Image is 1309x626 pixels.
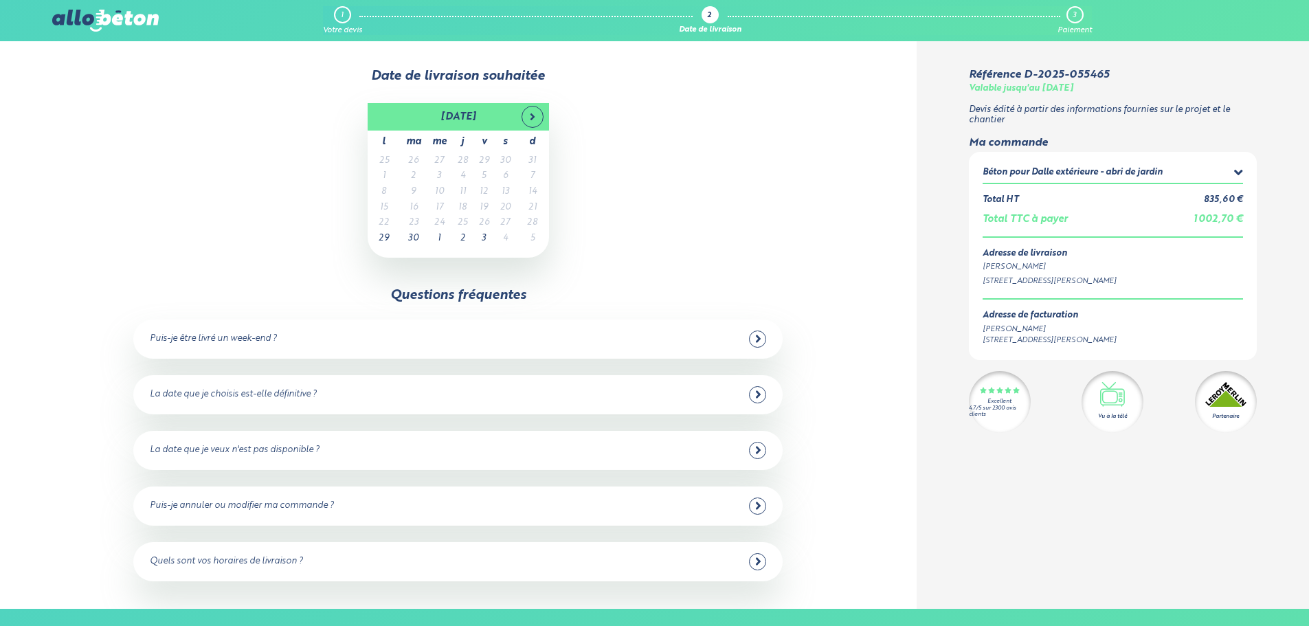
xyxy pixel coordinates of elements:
td: 19 [473,200,495,216]
td: 4 [452,168,473,184]
td: 1 [427,231,452,247]
td: 9 [401,184,427,200]
td: 3 [427,168,452,184]
th: l [368,131,401,153]
div: 4.7/5 sur 2300 avis clients [969,405,1031,418]
div: Date de livraison [679,26,741,35]
th: j [452,131,473,153]
span: 1 002,70 € [1194,214,1243,224]
div: 1 [341,11,344,20]
td: 23 [401,215,427,231]
div: Adresse de facturation [983,311,1117,321]
td: 29 [368,231,401,247]
div: Adresse de livraison [983,249,1243,259]
th: me [427,131,452,153]
div: Vu à la télé [1098,412,1127,421]
td: 18 [452,200,473,216]
td: 26 [473,215,495,231]
div: 2 [707,12,711,21]
td: 3 [473,231,495,247]
div: Béton pour Dalle extérieure - abri de jardin [983,168,1163,178]
div: Puis-je être livré un week-end ? [150,334,277,344]
th: d [516,131,549,153]
td: 28 [516,215,549,231]
div: Date de livraison souhaitée [52,69,864,84]
div: Puis-je annuler ou modifier ma commande ? [150,501,334,511]
div: [PERSON_NAME] [983,324,1117,335]
div: La date que je veux n'est pas disponible ? [150,445,320,456]
a: 1 Votre devis [323,6,362,35]
a: 2 Date de livraison [679,6,741,35]
td: 28 [452,153,473,169]
a: 3 Paiement [1058,6,1092,35]
td: 31 [516,153,549,169]
td: 5 [516,231,549,247]
div: Paiement [1058,26,1092,35]
td: 1 [368,168,401,184]
td: 15 [368,200,401,216]
img: allobéton [52,10,158,32]
td: 27 [495,215,516,231]
div: Questions fréquentes [390,288,526,303]
div: Valable jusqu'au [DATE] [969,84,1073,94]
div: Quels sont vos horaires de livraison ? [150,557,303,567]
div: Ma commande [969,137,1257,149]
td: 22 [368,215,401,231]
td: 11 [452,184,473,200]
td: 25 [452,215,473,231]
summary: Béton pour Dalle extérieure - abri de jardin [983,166,1243,183]
td: 4 [495,231,516,247]
td: 29 [473,153,495,169]
td: 26 [401,153,427,169]
td: 2 [452,231,473,247]
div: [PERSON_NAME] [983,261,1243,273]
div: Total TTC à payer [983,214,1068,225]
th: v [473,131,495,153]
td: 5 [473,168,495,184]
td: 14 [516,184,549,200]
td: 12 [473,184,495,200]
td: 13 [495,184,516,200]
td: 27 [427,153,452,169]
td: 16 [401,200,427,216]
td: 30 [495,153,516,169]
div: Partenaire [1212,412,1239,421]
div: 3 [1073,11,1076,20]
div: Total HT [983,195,1018,205]
div: Votre devis [323,26,362,35]
div: 835,60 € [1204,195,1243,205]
td: 8 [368,184,401,200]
div: La date que je choisis est-elle définitive ? [150,390,317,400]
td: 20 [495,200,516,216]
th: [DATE] [401,103,516,131]
p: Devis édité à partir des informations fournies sur le projet et le chantier [969,105,1257,125]
td: 7 [516,168,549,184]
td: 6 [495,168,516,184]
iframe: Help widget launcher [1187,572,1294,611]
td: 21 [516,200,549,216]
td: 25 [368,153,401,169]
div: [STREET_ADDRESS][PERSON_NAME] [983,276,1243,287]
th: s [495,131,516,153]
div: [STREET_ADDRESS][PERSON_NAME] [983,335,1117,346]
div: Excellent [987,399,1011,405]
div: Référence D-2025-055465 [969,69,1109,81]
td: 17 [427,200,452,216]
td: 24 [427,215,452,231]
td: 2 [401,168,427,184]
td: 10 [427,184,452,200]
td: 30 [401,231,427,247]
th: ma [401,131,427,153]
